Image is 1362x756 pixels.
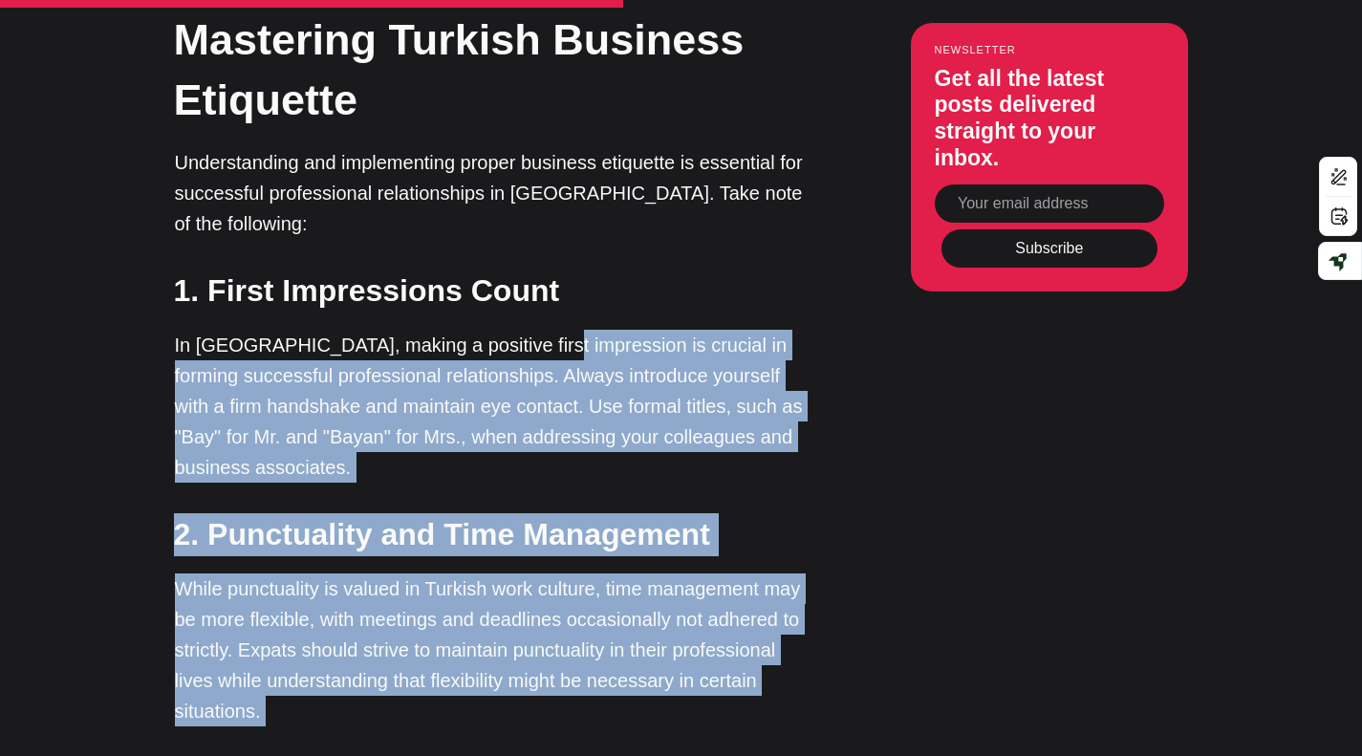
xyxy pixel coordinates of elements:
[941,229,1157,268] button: Subscribe
[175,330,815,483] p: In [GEOGRAPHIC_DATA], making a positive first impression is crucial in forming successful profess...
[935,66,1164,171] h3: Get all the latest posts delivered straight to your inbox.
[935,184,1164,223] input: Your email address
[935,44,1164,55] small: Newsletter
[175,147,815,239] p: Understanding and implementing proper business etiquette is essential for successful professional...
[175,573,815,726] p: While punctuality is valued in Turkish work culture, time management may be more flexible, with m...
[174,273,560,308] strong: 1. First Impressions Count
[174,517,710,551] strong: 2. Punctuality and Time Management
[174,15,745,124] strong: Mastering Turkish Business Etiquette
